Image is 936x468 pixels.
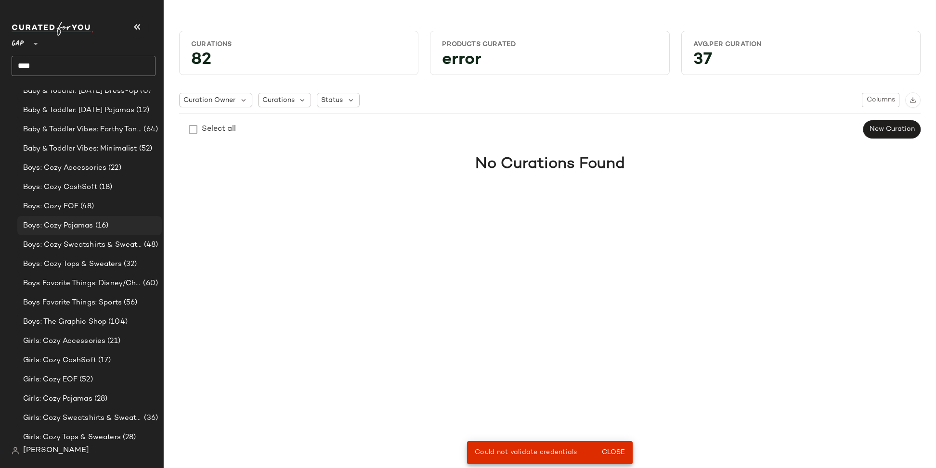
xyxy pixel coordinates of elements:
span: Girls: Cozy EOF [23,374,78,385]
span: Boys Favorite Things: Disney/Characters [23,278,141,289]
div: Select all [202,124,236,135]
span: (32) [122,259,137,270]
span: (28) [92,393,108,405]
div: 37 [686,53,916,71]
button: Columns [862,93,899,107]
span: (56) [122,297,138,308]
span: Girls: Cozy CashSoft [23,355,96,366]
span: Boys: Cozy Accessories [23,163,106,174]
span: (21) [105,336,120,347]
span: Girls: Cozy Pajamas [23,393,92,405]
img: svg%3e [12,447,19,455]
span: [PERSON_NAME] [23,445,89,456]
span: Could not validate credentials [475,449,577,456]
img: cfy_white_logo.C9jOOHJF.svg [12,22,93,36]
span: (52) [137,143,153,154]
span: Close [601,449,625,456]
span: New Curation [869,126,915,133]
span: (12) [134,105,149,116]
span: Girls: Cozy Accessories [23,336,105,347]
span: Boys: The Graphic Shop [23,316,106,328]
span: (28) [121,432,136,443]
span: (22) [106,163,121,174]
span: Boys Favorite Things: Sports [23,297,122,308]
span: (0) [138,86,150,97]
span: (64) [142,124,158,135]
span: Baby & Toddler Vibes: Minimalist [23,143,137,154]
h1: No Curations Found [475,152,625,176]
button: Close [598,444,629,461]
span: (52) [78,374,93,385]
span: (17) [96,355,111,366]
span: Girls: Cozy Sweatshirts & Sweatpants [23,413,142,424]
span: (48) [78,201,94,212]
span: Boys: Cozy Tops & Sweaters [23,259,122,270]
span: (48) [142,240,158,251]
span: (16) [93,220,109,231]
span: GAP [12,33,24,50]
div: Products Curated [442,40,657,49]
span: Curation Owner [183,95,235,105]
span: Baby & Toddler Vibes: Earthy Tones [23,124,142,135]
span: Boys: Cozy Sweatshirts & Sweatpants [23,240,142,251]
span: Boys: Cozy Pajamas [23,220,93,231]
div: 82 [183,53,414,71]
button: New Curation [863,120,921,139]
span: Curations [262,95,295,105]
span: Baby & Toddler: [DATE] Dress-Up [23,86,138,97]
span: Columns [866,96,895,104]
div: Avg.per Curation [693,40,909,49]
span: (36) [142,413,158,424]
span: (104) [106,316,128,328]
span: Status [321,95,343,105]
span: Girls: Cozy Tops & Sweaters [23,432,121,443]
span: (60) [141,278,158,289]
div: error [434,53,665,71]
span: Baby & Toddler: [DATE] Pajamas [23,105,134,116]
div: Curations [191,40,406,49]
span: Boys: Cozy EOF [23,201,78,212]
span: Boys: Cozy CashSoft [23,182,97,193]
span: (18) [97,182,113,193]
